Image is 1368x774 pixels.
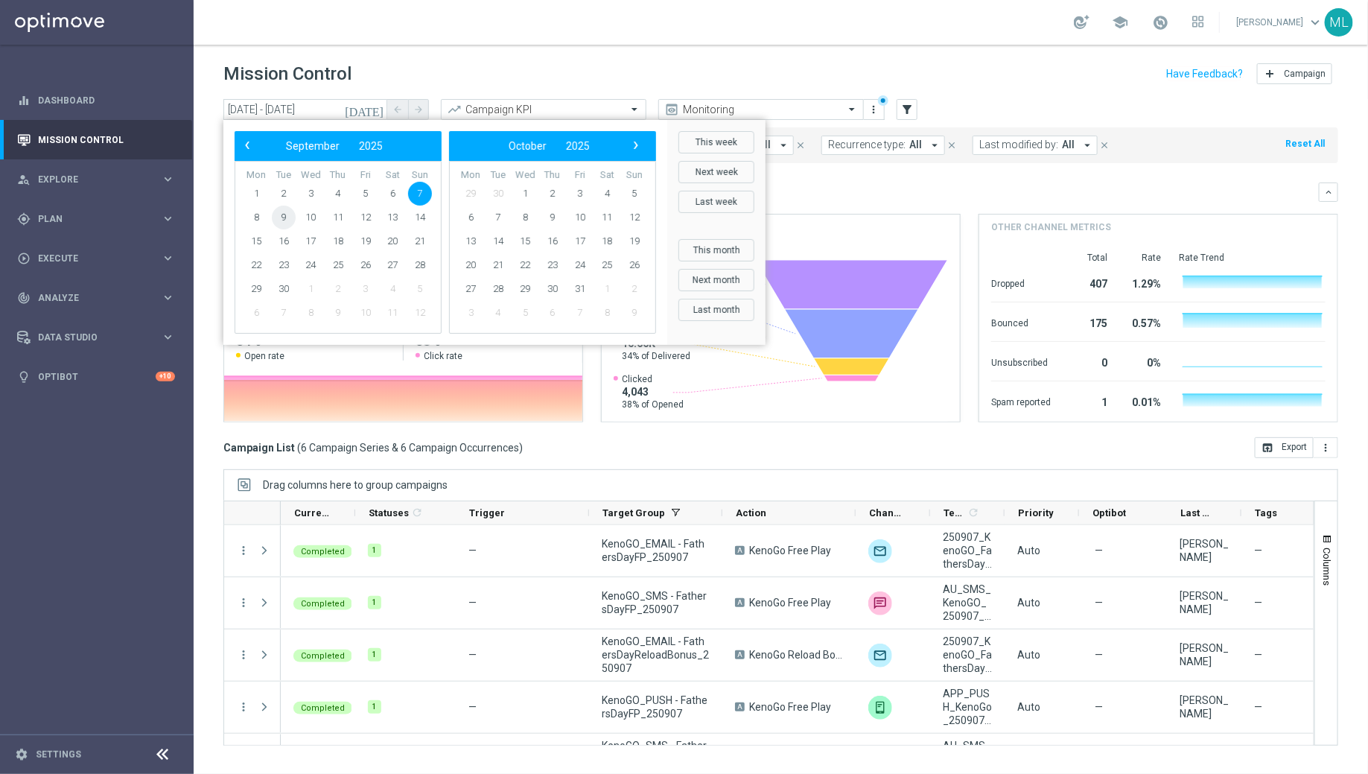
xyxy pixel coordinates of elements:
th: weekday [351,169,379,182]
span: A [735,702,745,711]
span: October [509,140,547,152]
div: 175 [1069,310,1107,334]
span: 26 [354,253,378,277]
span: 8 [595,301,619,325]
span: 30 [272,277,296,301]
span: 31 [568,277,592,301]
span: 13 [459,229,483,253]
div: Spam reported [991,389,1051,413]
button: more_vert [1314,437,1338,458]
span: A [735,546,745,555]
span: Target Group [602,507,665,518]
span: 4 [486,301,510,325]
span: 17 [299,229,322,253]
span: 4 [326,182,350,206]
div: Tina Wang [1180,589,1229,616]
span: Click rate [424,350,462,362]
span: Templates [944,507,965,518]
button: play_circle_outline Execute keyboard_arrow_right [16,253,176,264]
th: weekday [620,169,648,182]
img: Optimail [868,539,892,563]
span: 12 [408,301,432,325]
button: Recurrence type: All arrow_drop_down [821,136,945,155]
div: Press SPACE to select this row. [224,577,281,629]
span: 24 [568,253,592,277]
span: A [735,650,745,659]
span: 3 [568,182,592,206]
span: 1 [513,182,537,206]
span: 6 [459,206,483,229]
button: Reset All [1284,136,1326,152]
span: Execute [38,254,161,263]
span: 23 [272,253,296,277]
span: Optibot [1092,507,1126,518]
span: Calculate column [409,504,423,521]
a: Dashboard [38,80,175,120]
div: Execute [17,252,161,265]
span: Columns [1321,548,1333,586]
span: 4 [381,277,404,301]
h4: Other channel metrics [991,221,1111,234]
button: gps_fixed Plan keyboard_arrow_right [16,213,176,225]
multiple-options-button: Export to CSV [1255,441,1338,453]
span: 14 [408,206,432,229]
i: arrow_drop_down [928,139,941,152]
span: 9 [326,301,350,325]
i: more_vert [1320,442,1332,454]
button: arrow_forward [408,99,429,120]
span: Clicked [622,373,684,385]
span: 27 [459,277,483,301]
span: 2 [623,277,646,301]
span: 23 [541,253,564,277]
span: Calculate column [965,504,979,521]
span: 4 [595,182,619,206]
th: weekday [594,169,621,182]
div: Press SPACE to select this row. [224,629,281,682]
th: weekday [406,169,433,182]
span: 11 [595,206,619,229]
span: 7 [272,301,296,325]
div: 1 [1069,389,1107,413]
i: person_search [17,173,31,186]
th: weekday [270,169,298,182]
ng-select: Monitoring [658,99,864,120]
div: 0 [1069,349,1107,373]
button: › [626,136,645,156]
span: 5 [408,277,432,301]
button: person_search Explore keyboard_arrow_right [16,174,176,185]
span: 21 [408,229,432,253]
span: Completed [301,547,345,556]
div: ML [1325,8,1353,37]
i: add [1264,68,1276,80]
span: Priority [1018,507,1054,518]
span: 29 [244,277,268,301]
span: 9 [541,206,564,229]
span: KenoGO_SMS - FathersDayFP_250907 [602,589,710,616]
div: +10 [156,372,175,381]
button: Mission Control [16,134,176,146]
div: track_changes Analyze keyboard_arrow_right [16,292,176,304]
div: 0.01% [1125,389,1161,413]
div: There are unsaved changes [878,95,888,106]
button: more_vert [867,101,882,118]
button: This month [678,239,754,261]
i: open_in_browser [1262,442,1273,454]
span: 18 [595,229,619,253]
button: Last modified by: All arrow_drop_down [973,136,1098,155]
button: Next month [678,269,754,291]
span: 26 [623,253,646,277]
i: keyboard_arrow_down [1323,187,1334,197]
span: 3 [299,182,322,206]
button: Last week [678,191,754,213]
div: Total [1069,252,1107,264]
span: 15 [244,229,268,253]
div: 0.57% [1125,310,1161,334]
span: 21 [486,253,510,277]
i: arrow_drop_down [777,139,790,152]
i: refresh [967,507,979,518]
ng-select: Campaign KPI [441,99,646,120]
input: Have Feedback? [1166,69,1243,79]
span: › [626,136,646,155]
button: arrow_back [387,99,408,120]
